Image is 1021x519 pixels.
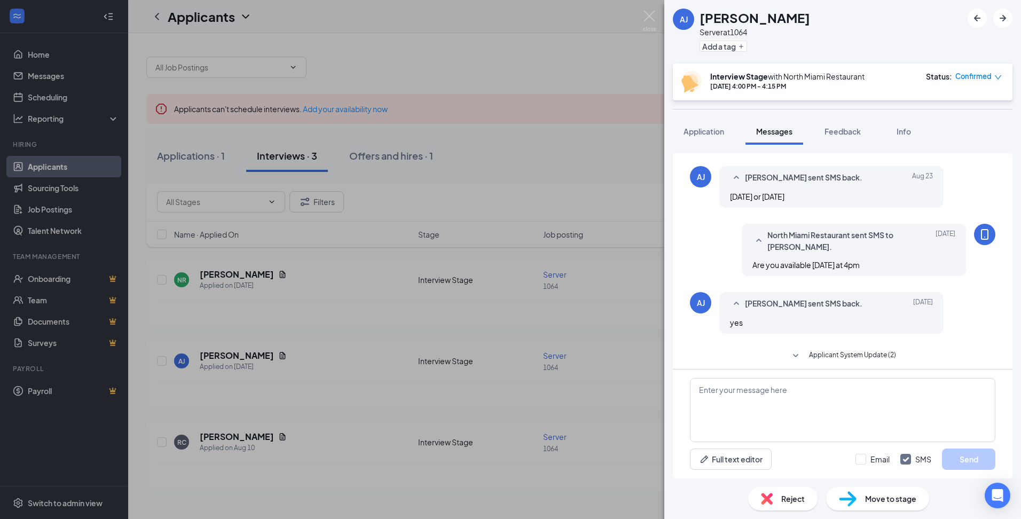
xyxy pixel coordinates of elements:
[781,493,805,505] span: Reject
[996,12,1009,25] svg: ArrowRight
[697,297,705,308] div: AJ
[912,171,933,184] span: Aug 23
[789,350,896,363] button: SmallChevronDownApplicant System Update (2)
[993,9,1012,28] button: ArrowRight
[730,192,784,201] span: [DATE] or [DATE]
[699,454,710,465] svg: Pen
[730,297,743,310] svg: SmallChevronUp
[865,493,916,505] span: Move to stage
[680,14,688,25] div: AJ
[756,127,792,136] span: Messages
[767,229,907,253] span: North Miami Restaurant sent SMS to [PERSON_NAME].
[752,260,860,270] span: Are you available [DATE] at 4pm
[936,229,955,253] span: [DATE]
[824,127,861,136] span: Feedback
[700,41,747,52] button: PlusAdd a tag
[752,234,765,247] svg: SmallChevronUp
[710,82,865,91] div: [DATE] 4:00 PM - 4:15 PM
[730,171,743,184] svg: SmallChevronUp
[789,350,802,363] svg: SmallChevronDown
[809,350,896,363] span: Applicant System Update (2)
[942,449,995,470] button: Send
[994,74,1002,81] span: down
[710,72,768,81] b: Interview Stage
[745,297,862,310] span: [PERSON_NAME] sent SMS back.
[955,71,992,82] span: Confirmed
[978,228,991,241] svg: MobileSms
[926,71,952,82] div: Status :
[690,449,772,470] button: Full text editorPen
[971,12,984,25] svg: ArrowLeftNew
[684,127,724,136] span: Application
[710,71,865,82] div: with North Miami Restaurant
[745,171,862,184] span: [PERSON_NAME] sent SMS back.
[738,43,744,50] svg: Plus
[700,9,810,27] h1: [PERSON_NAME]
[985,483,1010,508] div: Open Intercom Messenger
[697,171,705,182] div: AJ
[913,297,933,310] span: [DATE]
[730,318,743,327] span: yes
[700,27,810,37] div: Server at 1064
[897,127,911,136] span: Info
[968,9,987,28] button: ArrowLeftNew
